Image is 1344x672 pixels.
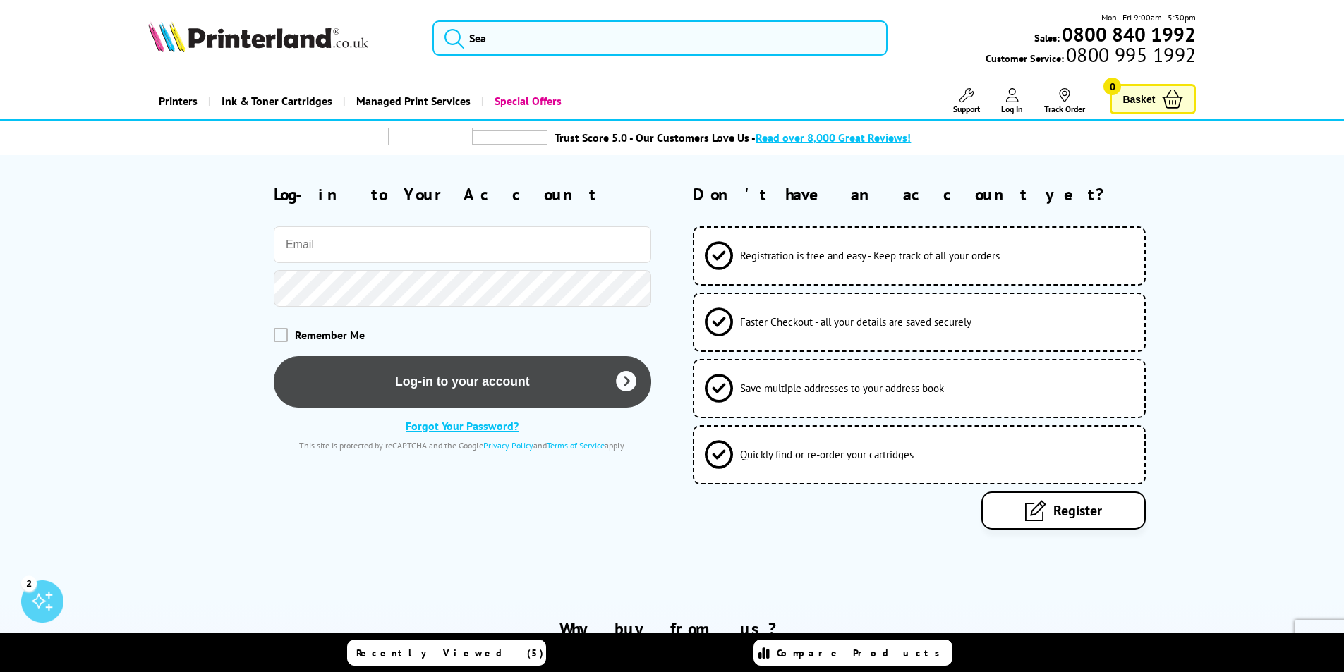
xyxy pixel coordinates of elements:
[473,130,547,145] img: trustpilot rating
[1064,48,1196,61] span: 0800 995 1992
[481,83,572,119] a: Special Offers
[1001,88,1023,114] a: Log In
[555,130,911,145] a: Trust Score 5.0 - Our Customers Love Us -Read over 8,000 Great Reviews!
[547,440,605,451] a: Terms of Service
[148,618,1197,640] h2: Why buy from us?
[986,48,1196,65] span: Customer Service:
[1103,78,1121,95] span: 0
[274,356,651,408] button: Log-in to your account
[1122,90,1155,109] span: Basket
[356,647,544,659] span: Recently Viewed (5)
[274,183,651,205] h2: Log-in to Your Account
[1044,88,1085,114] a: Track Order
[756,130,911,145] span: Read over 8,000 Great Reviews!
[740,315,971,329] span: Faster Checkout - all your details are saved securely
[432,20,888,56] input: Sea
[981,491,1146,530] a: Register
[148,21,416,55] a: Printerland Logo
[1053,501,1102,520] span: Register
[1060,28,1196,41] a: 0800 840 1992
[1034,31,1060,44] span: Sales:
[777,647,948,659] span: Compare Products
[753,640,952,666] a: Compare Products
[953,88,980,114] a: Support
[1062,21,1196,47] b: 0800 840 1992
[222,83,332,119] span: Ink & Toner Cartridges
[274,226,651,263] input: Email
[740,448,914,461] span: Quickly find or re-order your cartridges
[343,83,481,119] a: Managed Print Services
[406,419,519,433] a: Forgot Your Password?
[148,83,208,119] a: Printers
[483,440,533,451] a: Privacy Policy
[388,128,473,145] img: trustpilot rating
[953,104,980,114] span: Support
[148,21,368,52] img: Printerland Logo
[1101,11,1196,24] span: Mon - Fri 9:00am - 5:30pm
[740,381,944,395] span: Save multiple addresses to your address book
[347,640,546,666] a: Recently Viewed (5)
[21,575,37,591] div: 2
[740,249,1000,262] span: Registration is free and easy - Keep track of all your orders
[693,183,1196,205] h2: Don't have an account yet?
[208,83,343,119] a: Ink & Toner Cartridges
[274,440,651,451] div: This site is protected by reCAPTCHA and the Google and apply.
[295,328,365,342] span: Remember Me
[1001,104,1023,114] span: Log In
[1110,84,1196,114] a: Basket 0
